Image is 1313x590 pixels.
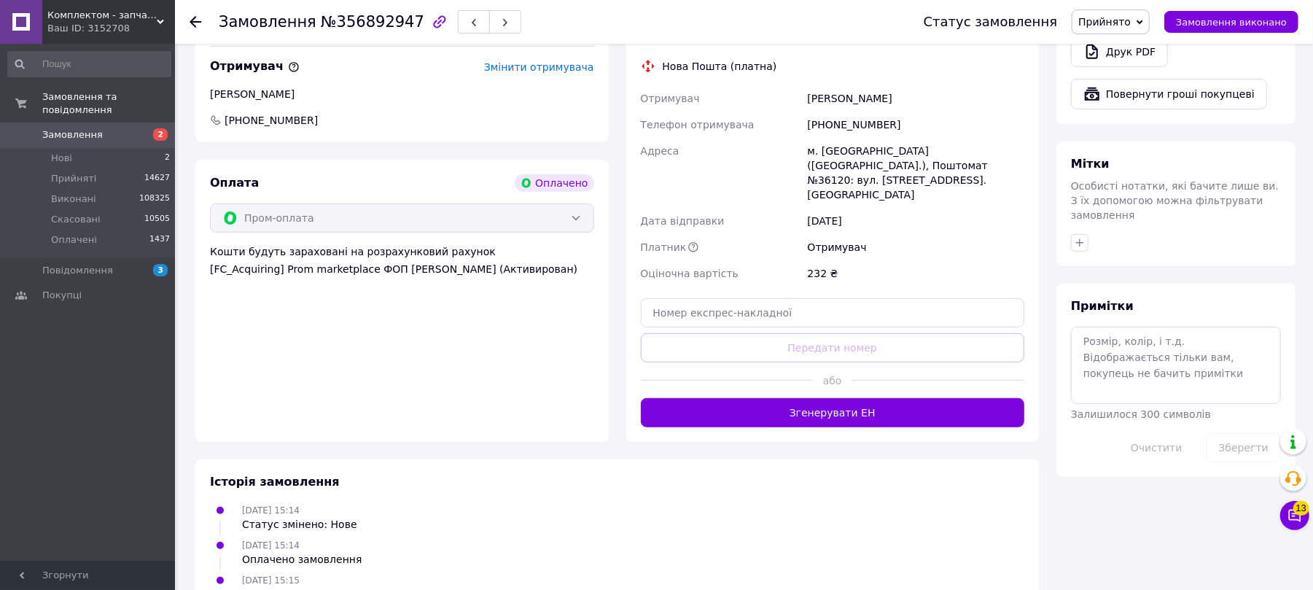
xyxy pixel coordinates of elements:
[321,13,424,31] span: №356892947
[153,264,168,276] span: 3
[805,112,1027,138] div: [PHONE_NUMBER]
[1071,79,1267,109] button: Повернути гроші покупцеві
[659,59,781,74] div: Нова Пошта (платна)
[641,93,700,104] span: Отримувач
[242,575,300,586] span: [DATE] 15:15
[139,193,170,206] span: 108325
[1078,16,1131,28] span: Прийнято
[242,540,300,551] span: [DATE] 15:14
[144,213,170,226] span: 10505
[1176,17,1287,28] span: Замовлення виконано
[219,13,316,31] span: Замовлення
[641,145,679,157] span: Адреса
[242,505,300,516] span: [DATE] 15:14
[51,152,72,165] span: Нові
[242,552,362,567] div: Оплачено замовлення
[165,152,170,165] span: 2
[190,15,201,29] div: Повернутися назад
[210,244,594,276] div: Кошти будуть зараховані на розрахунковий рахунок
[805,208,1027,234] div: [DATE]
[1071,157,1110,171] span: Мітки
[484,61,594,73] span: Змінити отримувача
[805,260,1027,287] div: 232 ₴
[51,193,96,206] span: Виконані
[149,233,170,247] span: 1437
[42,128,103,141] span: Замовлення
[1071,408,1211,420] span: Залишилося 300 символів
[641,119,755,131] span: Телефон отримувача
[1071,299,1134,313] span: Примітки
[7,51,171,77] input: Пошук
[144,172,170,185] span: 14627
[210,475,340,489] span: Історія замовлення
[42,289,82,302] span: Покупці
[1071,36,1168,67] a: Друк PDF
[805,85,1027,112] div: [PERSON_NAME]
[805,234,1027,260] div: Отримувач
[153,128,168,141] span: 2
[210,176,259,190] span: Оплата
[42,264,113,277] span: Повідомлення
[47,9,157,22] span: Комплектом - запчастини для побутової техніки
[42,90,175,117] span: Замовлення та повідомлення
[924,15,1058,29] div: Статус замовлення
[210,87,594,101] div: [PERSON_NAME]
[515,174,593,192] div: Оплачено
[813,373,852,388] span: або
[641,298,1025,327] input: Номер експрес-накладної
[805,138,1027,208] div: м. [GEOGRAPHIC_DATA] ([GEOGRAPHIC_DATA].), Поштомат №36120: вул. [STREET_ADDRESS]. [GEOGRAPHIC_DATA]
[51,172,96,185] span: Прийняті
[641,268,739,279] span: Оціночна вартість
[1071,180,1279,221] span: Особисті нотатки, які бачите лише ви. З їх допомогою можна фільтрувати замовлення
[210,59,300,73] span: Отримувач
[641,241,687,253] span: Платник
[1280,501,1309,530] button: Чат з покупцем13
[641,398,1025,427] button: Згенерувати ЕН
[47,22,175,35] div: Ваш ID: 3152708
[1293,501,1309,516] span: 13
[223,113,319,128] span: [PHONE_NUMBER]
[51,213,101,226] span: Скасовані
[1164,11,1298,33] button: Замовлення виконано
[242,517,357,532] div: Статус змінено: Нове
[51,233,97,247] span: Оплачені
[210,262,594,276] div: [FC_Acquiring] Prom marketplace ФОП [PERSON_NAME] (Активирован)
[641,215,725,227] span: Дата відправки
